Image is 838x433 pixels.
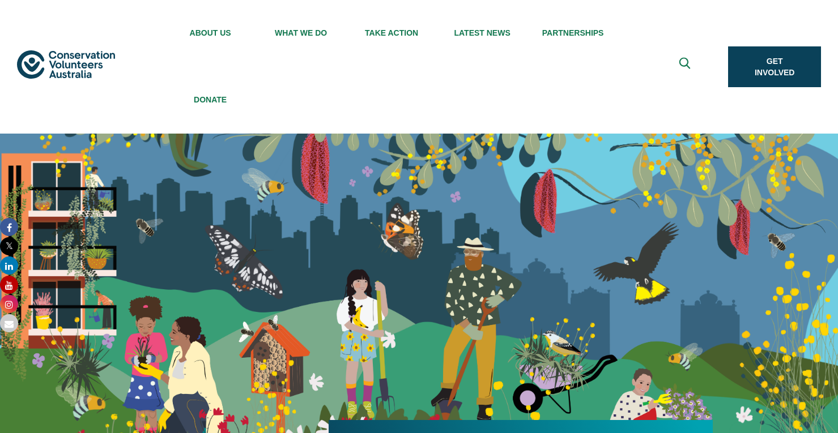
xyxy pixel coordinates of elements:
[728,46,821,87] a: Get Involved
[17,50,115,79] img: logo.svg
[165,28,256,37] span: About Us
[673,53,700,80] button: Expand search box Close search box
[437,28,528,37] span: Latest News
[346,28,437,37] span: Take Action
[165,95,256,104] span: Donate
[528,28,618,37] span: Partnerships
[679,58,694,76] span: Expand search box
[256,28,346,37] span: What We Do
